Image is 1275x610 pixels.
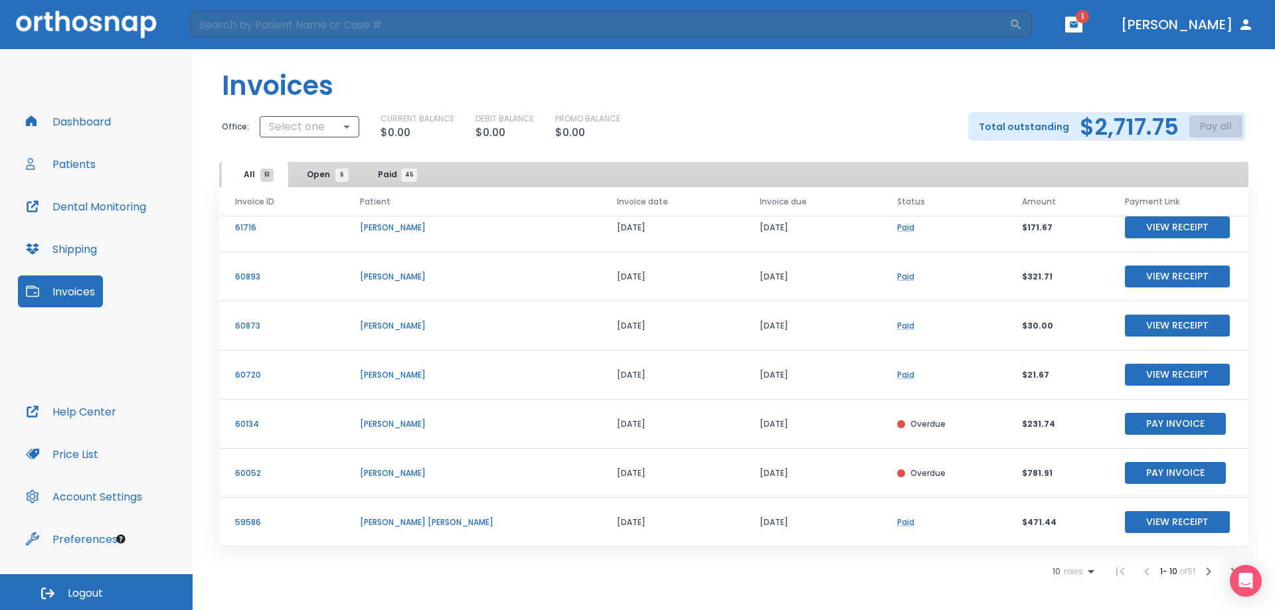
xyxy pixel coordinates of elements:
[601,350,744,400] td: [DATE]
[1125,315,1230,337] button: View Receipt
[897,369,914,380] a: Paid
[744,449,881,498] td: [DATE]
[1125,418,1226,429] a: Pay Invoice
[1022,369,1093,381] p: $21.67
[1125,270,1230,281] a: View Receipt
[235,320,328,332] p: 60873
[1125,413,1226,435] button: Pay Invoice
[1080,117,1179,137] h2: $2,717.75
[1022,467,1093,479] p: $781.91
[1125,511,1230,533] button: View Receipt
[475,125,505,141] p: $0.00
[244,169,267,181] span: All
[1125,216,1230,238] button: View Receipt
[601,498,744,547] td: [DATE]
[475,113,534,125] p: DEBIT BALANCE
[1230,565,1262,597] div: Open Intercom Messenger
[18,481,150,512] button: Account Settings
[1022,516,1093,528] p: $471.44
[897,222,914,233] a: Paid
[1125,196,1179,208] span: Payment Link
[1125,467,1226,478] a: Pay Invoice
[222,66,333,106] h1: Invoices
[235,369,328,381] p: 60720
[1179,566,1195,577] span: of 51
[360,320,585,332] p: [PERSON_NAME]
[115,533,127,545] div: Tooltip anchor
[68,586,103,601] span: Logout
[744,301,881,350] td: [DATE]
[360,271,585,283] p: [PERSON_NAME]
[1125,319,1230,331] a: View Receipt
[601,449,744,498] td: [DATE]
[1061,567,1083,576] span: rows
[360,369,585,381] p: [PERSON_NAME]
[235,196,274,208] span: Invoice ID
[1160,566,1179,577] span: 1 - 10
[555,125,585,141] p: $0.00
[260,169,274,182] span: 51
[360,222,585,234] p: [PERSON_NAME]
[744,498,881,547] td: [DATE]
[897,516,914,528] a: Paid
[1125,368,1230,380] a: View Receipt
[1076,10,1089,23] span: 1
[910,467,946,479] p: Overdue
[190,11,1009,38] input: Search by Patient Name or Case #
[381,125,410,141] p: $0.00
[601,252,744,301] td: [DATE]
[360,467,585,479] p: [PERSON_NAME]
[1116,13,1259,37] button: [PERSON_NAME]
[897,271,914,282] a: Paid
[979,119,1069,135] p: Total outstanding
[307,169,342,181] span: Open
[18,233,105,265] button: Shipping
[601,203,744,252] td: [DATE]
[555,113,620,125] p: PROMO BALANCE
[1022,418,1093,430] p: $231.74
[360,516,585,528] p: [PERSON_NAME] [PERSON_NAME]
[601,400,744,449] td: [DATE]
[335,169,349,182] span: 6
[235,516,328,528] p: 59586
[744,203,881,252] td: [DATE]
[601,301,744,350] td: [DATE]
[744,400,881,449] td: [DATE]
[1125,221,1230,232] a: View Receipt
[360,418,585,430] p: [PERSON_NAME]
[18,438,106,470] button: Price List
[235,222,328,234] p: 61716
[18,523,126,555] button: Preferences
[1022,196,1056,208] span: Amount
[1022,222,1093,234] p: $171.67
[1053,567,1061,576] span: 10
[378,169,409,181] span: Paid
[18,148,104,180] button: Patients
[1125,516,1230,527] a: View Receipt
[235,467,328,479] p: 60052
[222,121,249,133] p: Office:
[760,196,807,208] span: Invoice due
[222,162,429,187] div: tabs
[235,418,328,430] p: 60134
[1125,364,1230,386] button: View Receipt
[18,275,103,307] button: Invoices
[18,106,119,137] a: Dashboard
[1022,320,1093,332] p: $30.00
[744,350,881,400] td: [DATE]
[18,396,124,427] button: Help Center
[617,196,668,208] span: Invoice date
[360,196,390,208] span: Patient
[897,320,914,331] a: Paid
[910,418,946,430] p: Overdue
[235,271,328,283] p: 60893
[401,169,417,182] span: 45
[18,191,154,222] button: Dental Monitoring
